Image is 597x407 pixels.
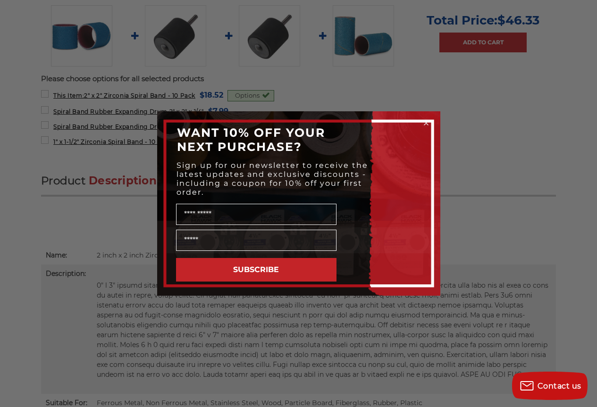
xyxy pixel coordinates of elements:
button: Close dialog [421,118,431,128]
span: Sign up for our newsletter to receive the latest updates and exclusive discounts - including a co... [177,161,368,197]
button: SUBSCRIBE [176,258,336,282]
span: Contact us [538,382,581,390]
span: WANT 10% OFF YOUR NEXT PURCHASE? [177,125,325,154]
button: Contact us [512,372,588,400]
input: Email [176,230,336,251]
